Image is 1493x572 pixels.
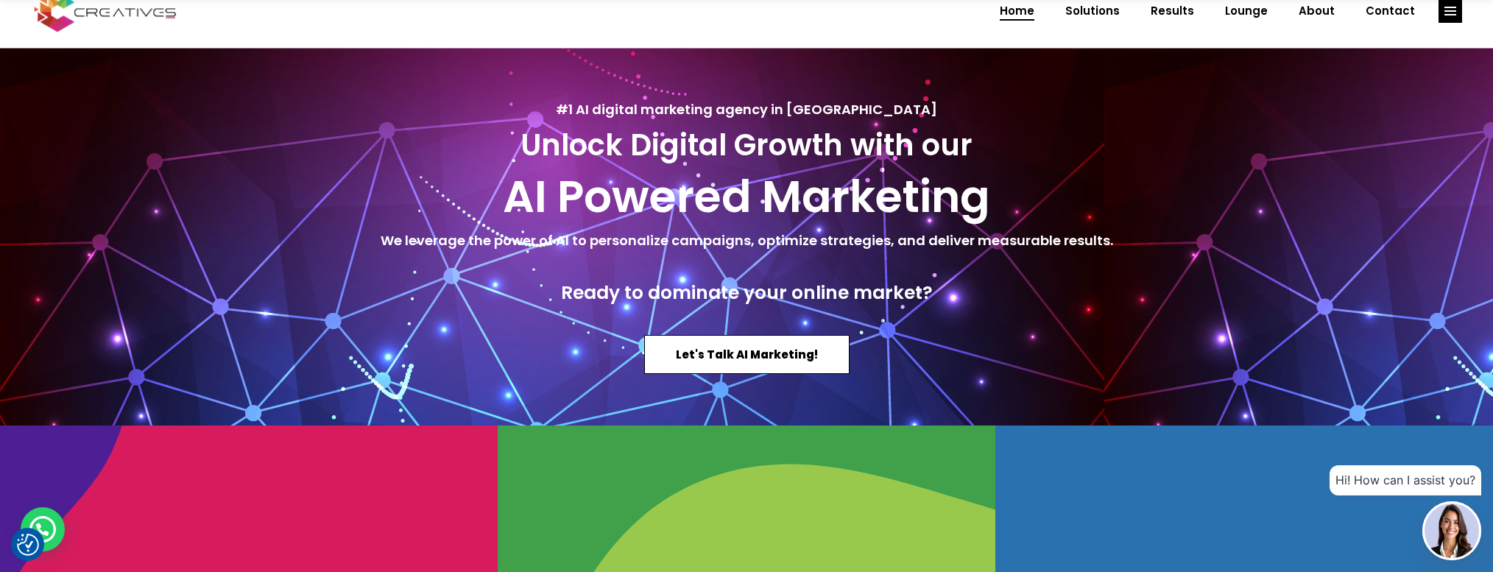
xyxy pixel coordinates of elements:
h5: We leverage the power of AI to personalize campaigns, optimize strategies, and deliver measurable... [15,230,1478,251]
button: Consent Preferences [17,534,39,556]
h2: AI Powered Marketing [15,170,1478,223]
h3: Unlock Digital Growth with our [15,127,1478,163]
div: Hi! How can I assist you? [1330,465,1481,495]
h4: Ready to dominate your online market? [15,282,1478,304]
img: Revisit consent button [17,534,39,556]
img: agent [1425,504,1479,558]
h5: #1 AI digital marketing agency in [GEOGRAPHIC_DATA] [15,99,1478,120]
span: Let's Talk AI Marketing! [676,347,818,362]
a: Let's Talk AI Marketing! [644,335,850,374]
